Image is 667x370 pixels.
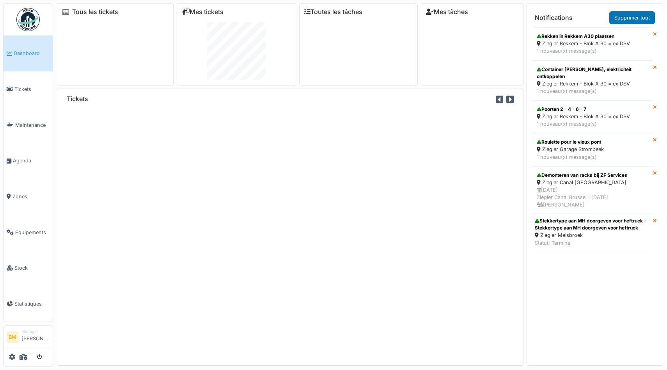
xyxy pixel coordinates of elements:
div: Ziegler Garage Strombeek [537,146,648,153]
a: Rekken in Rekkem A30 plaatsen Ziegler Rekkem - Blok A 30 = ex DSV 1 nouveau(x) message(s) [532,27,653,60]
h6: Tickets [67,95,88,103]
a: Stekkertype aan MH doorgeven voor heftruck - Stekkertype aan MH doorgeven voor heftruck Ziegler M... [532,214,653,250]
span: Tickets [14,85,50,93]
div: 1 nouveau(x) message(s) [537,153,648,161]
span: Zones [12,193,50,200]
div: Ziegler Rekkem - Blok A 30 = ex DSV [537,40,648,47]
h6: Notifications [535,14,573,21]
div: Demonteren van racks bij ZF Services [537,172,648,179]
a: Supprimer tout [609,11,655,24]
div: Ziegler Melsbroek [535,231,650,239]
a: Poorten 2 - 4 - 6 - 7 Ziegler Rekkem - Blok A 30 = ex DSV 1 nouveau(x) message(s) [532,100,653,133]
div: 1 nouveau(x) message(s) [537,120,648,128]
div: Poorten 2 - 4 - 6 - 7 [537,106,648,113]
span: Statistiques [14,300,50,308]
a: Tickets [4,71,53,107]
div: Roulette pour le vieux pont [537,139,648,146]
a: Zones [4,179,53,215]
div: Manager [21,329,50,334]
span: Agenda [13,157,50,164]
div: Statut: Terminé [535,239,650,247]
div: Container [PERSON_NAME], elektriciteit ontkoppelen [537,66,648,80]
li: BM [7,331,18,343]
a: Équipements [4,214,53,250]
div: 1 nouveau(x) message(s) [537,87,648,95]
a: Roulette pour le vieux pont Ziegler Garage Strombeek 1 nouveau(x) message(s) [532,133,653,166]
div: Rekken in Rekkem A30 plaatsen [537,33,648,40]
a: Container [PERSON_NAME], elektriciteit ontkoppelen Ziegler Rekkem - Blok A 30 = ex DSV 1 nouveau(... [532,60,653,100]
a: Stock [4,250,53,286]
img: Badge_color-CXgf-gQk.svg [16,8,40,31]
div: Ziegler Rekkem - Blok A 30 = ex DSV [537,80,648,87]
div: 1 nouveau(x) message(s) [537,47,648,55]
li: [PERSON_NAME] [21,329,50,345]
a: Dashboard [4,36,53,71]
span: Équipements [15,229,50,236]
span: Stock [14,264,50,272]
span: Maintenance [15,121,50,129]
span: Dashboard [14,50,50,57]
a: Mes tickets [182,8,224,16]
a: BM Manager[PERSON_NAME] [7,329,50,347]
a: Maintenance [4,107,53,143]
a: Agenda [4,143,53,179]
div: Ziegler Canal [GEOGRAPHIC_DATA] [537,179,648,186]
a: Tous les tickets [72,8,118,16]
div: Stekkertype aan MH doorgeven voor heftruck - Stekkertype aan MH doorgeven voor heftruck [535,217,650,231]
div: [DATE] Ziegler Canal Brussel | [DATE] [PERSON_NAME] [537,186,648,209]
a: Demonteren van racks bij ZF Services Ziegler Canal [GEOGRAPHIC_DATA] [DATE]Ziegler Canal Brussel ... [532,166,653,214]
a: Toutes les tâches [304,8,362,16]
a: Mes tâches [426,8,468,16]
div: Ziegler Rekkem - Blok A 30 = ex DSV [537,113,648,120]
a: Statistiques [4,286,53,322]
